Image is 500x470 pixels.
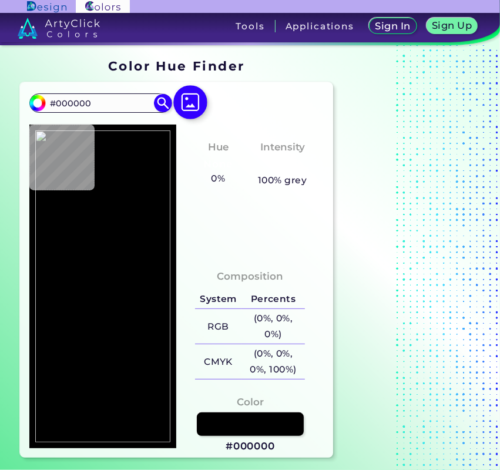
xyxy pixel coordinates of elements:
[199,157,238,172] h3: None
[286,22,354,31] h3: Applications
[258,173,307,188] h5: 100% grey
[207,171,230,186] h5: 0%
[154,94,172,112] img: icon search
[371,19,415,34] a: Sign In
[338,55,485,462] iframe: Advertisement
[428,19,475,34] a: Sign Up
[35,130,171,442] img: 31afb917-d80c-4e78-a1db-392dd841ddef
[195,352,241,371] h5: CMYK
[236,22,265,31] h3: Tools
[434,21,470,30] h5: Sign Up
[241,309,306,344] h5: (0%, 0%, 0%)
[18,18,100,39] img: logo_artyclick_colors_white.svg
[208,139,229,156] h4: Hue
[173,85,207,119] img: icon picture
[195,290,241,309] h5: System
[226,439,275,454] h3: #000000
[260,139,305,156] h4: Intensity
[377,22,409,31] h5: Sign In
[195,317,241,337] h5: RGB
[27,1,66,12] img: ArtyClick Design logo
[46,95,155,111] input: type color..
[263,157,302,172] h3: None
[217,268,283,285] h4: Composition
[241,344,306,379] h5: (0%, 0%, 0%, 100%)
[237,394,264,411] h4: Color
[108,57,245,75] h1: Color Hue Finder
[241,290,306,309] h5: Percents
